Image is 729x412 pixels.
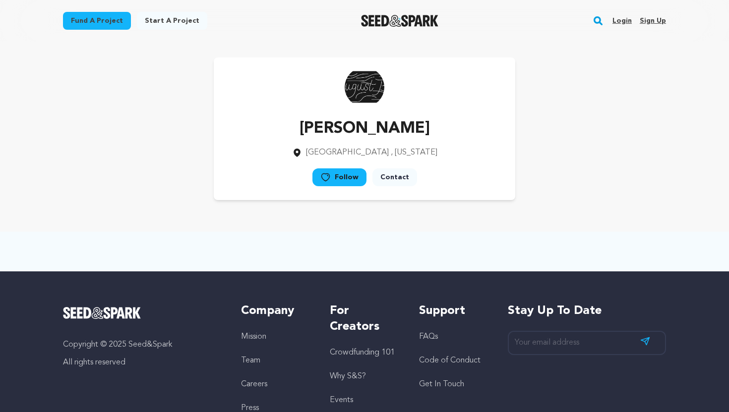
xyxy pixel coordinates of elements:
[292,117,437,141] p: [PERSON_NAME]
[640,13,666,29] a: Sign up
[508,303,666,319] h5: Stay up to date
[63,307,141,319] img: Seed&Spark Logo
[241,303,310,319] h5: Company
[361,15,439,27] img: Seed&Spark Logo Dark Mode
[241,404,259,412] a: Press
[63,357,221,368] p: All rights reserved
[63,339,221,351] p: Copyright © 2025 Seed&Spark
[306,149,389,156] span: [GEOGRAPHIC_DATA]
[345,67,384,107] img: https://seedandspark-static.s3.us-east-2.amazonaws.com/images/User/001/958/899/medium/8dbd2024493...
[330,396,353,404] a: Events
[612,13,632,29] a: Login
[508,331,666,355] input: Your email address
[372,168,417,186] a: Contact
[330,349,395,357] a: Crowdfunding 101
[330,303,399,335] h5: For Creators
[63,12,131,30] a: Fund a project
[419,380,464,388] a: Get In Touch
[241,357,260,364] a: Team
[419,303,488,319] h5: Support
[241,380,267,388] a: Careers
[361,15,439,27] a: Seed&Spark Homepage
[330,372,366,380] a: Why S&S?
[391,149,437,156] span: , [US_STATE]
[419,357,481,364] a: Code of Conduct
[312,168,366,186] a: Follow
[63,307,221,319] a: Seed&Spark Homepage
[137,12,207,30] a: Start a project
[419,333,438,341] a: FAQs
[241,333,266,341] a: Mission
